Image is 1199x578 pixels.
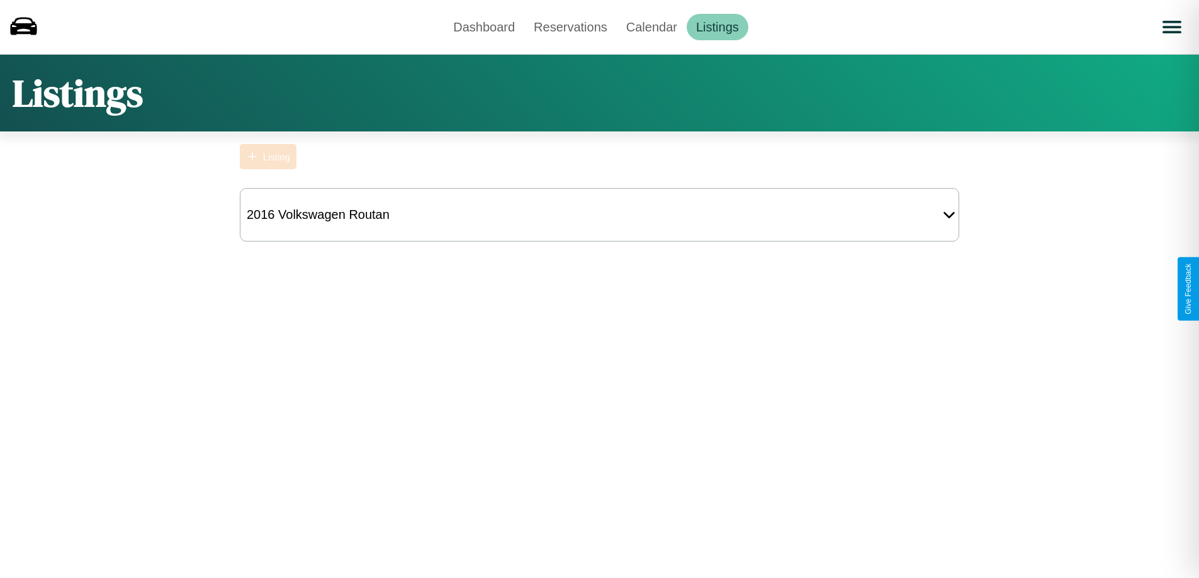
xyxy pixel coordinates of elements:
[240,144,296,169] button: Listing
[617,14,687,40] a: Calendar
[13,67,143,119] h1: Listings
[1154,9,1190,45] button: Open menu
[240,201,396,228] div: 2016 Volkswagen Routan
[263,152,290,162] div: Listing
[687,14,748,40] a: Listings
[444,14,524,40] a: Dashboard
[1184,264,1193,314] div: Give Feedback
[524,14,617,40] a: Reservations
